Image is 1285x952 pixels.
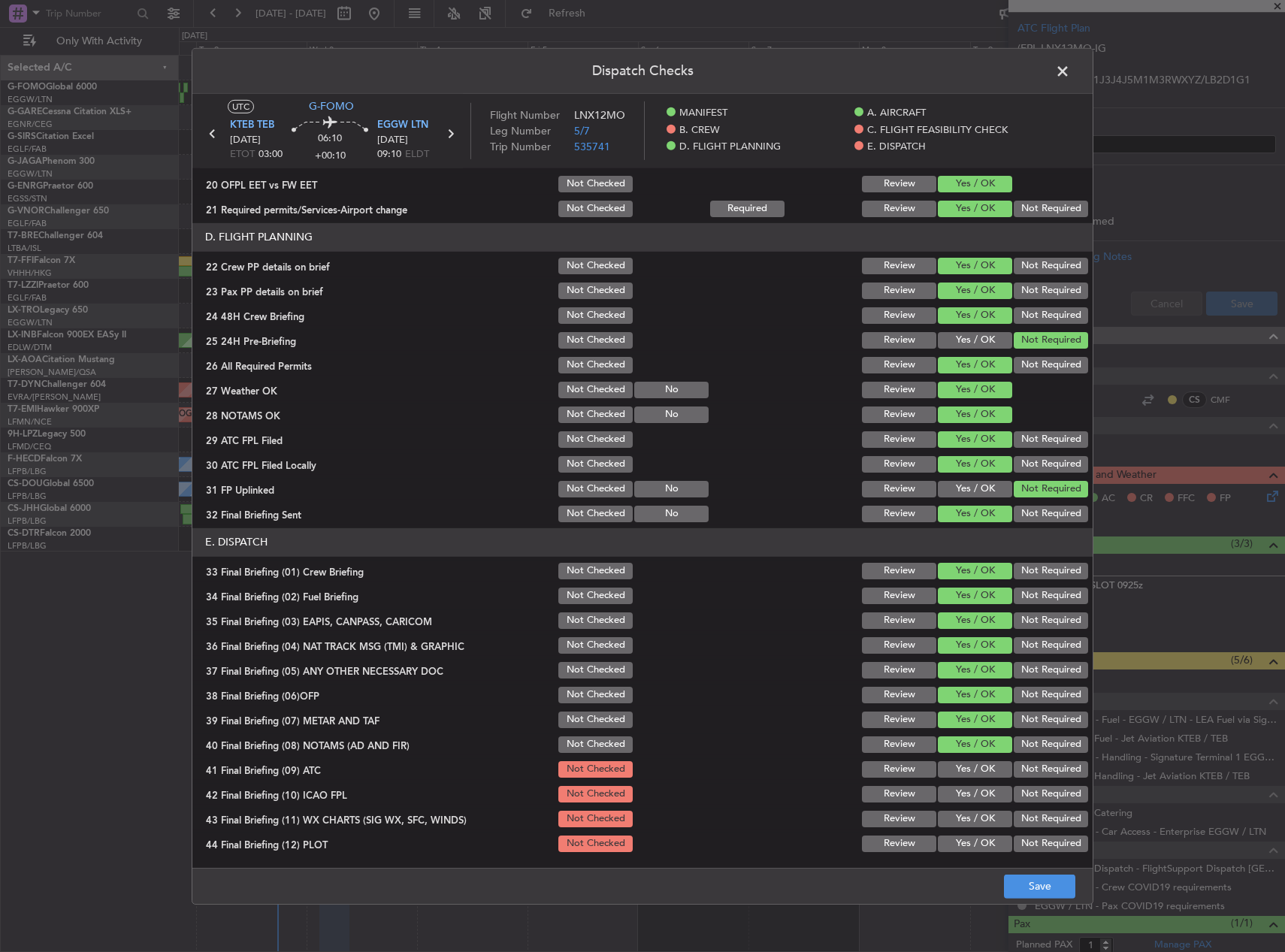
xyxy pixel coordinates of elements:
button: Yes / OK [938,406,1012,423]
button: Yes / OK [938,456,1012,473]
button: Not Required [1014,201,1088,217]
button: Yes / OK [938,786,1012,802]
button: Yes / OK [938,836,1012,852]
button: Not Required [1014,761,1088,778]
button: Not Required [1014,712,1088,728]
button: Yes / OK [938,201,1012,217]
button: Yes / OK [938,811,1012,827]
button: Not Required [1014,563,1088,579]
button: Yes / OK [938,736,1012,753]
button: Not Required [1014,506,1088,522]
button: Not Required [1014,258,1088,274]
button: Not Required [1014,637,1088,654]
button: Not Required [1014,431,1088,448]
button: Not Required [1014,811,1088,827]
button: Not Required [1014,456,1088,473]
button: Not Required [1014,307,1088,324]
button: Save [1004,875,1075,899]
button: Not Required [1014,332,1088,349]
button: Yes / OK [938,506,1012,522]
button: Yes / OK [938,357,1012,373]
button: Yes / OK [938,283,1012,299]
button: Not Required [1014,836,1088,852]
header: Dispatch Checks [192,48,1093,93]
button: Not Required [1014,736,1088,753]
button: Not Required [1014,687,1088,703]
button: Not Required [1014,612,1088,629]
button: Yes / OK [938,307,1012,324]
button: Yes / OK [938,637,1012,654]
button: Not Required [1014,283,1088,299]
button: Yes / OK [938,761,1012,778]
button: Yes / OK [938,563,1012,579]
button: Yes / OK [938,431,1012,448]
button: Not Required [1014,357,1088,373]
button: Not Required [1014,481,1088,497]
button: Yes / OK [938,481,1012,497]
button: Yes / OK [938,382,1012,398]
button: Not Required [1014,588,1088,604]
button: Yes / OK [938,332,1012,349]
button: Yes / OK [938,662,1012,678]
button: Not Required [1014,786,1088,802]
button: Yes / OK [938,687,1012,703]
button: Yes / OK [938,588,1012,604]
button: Yes / OK [938,258,1012,274]
button: Yes / OK [938,612,1012,629]
button: Yes / OK [938,176,1012,192]
button: Not Required [1014,662,1088,678]
button: Yes / OK [938,712,1012,728]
